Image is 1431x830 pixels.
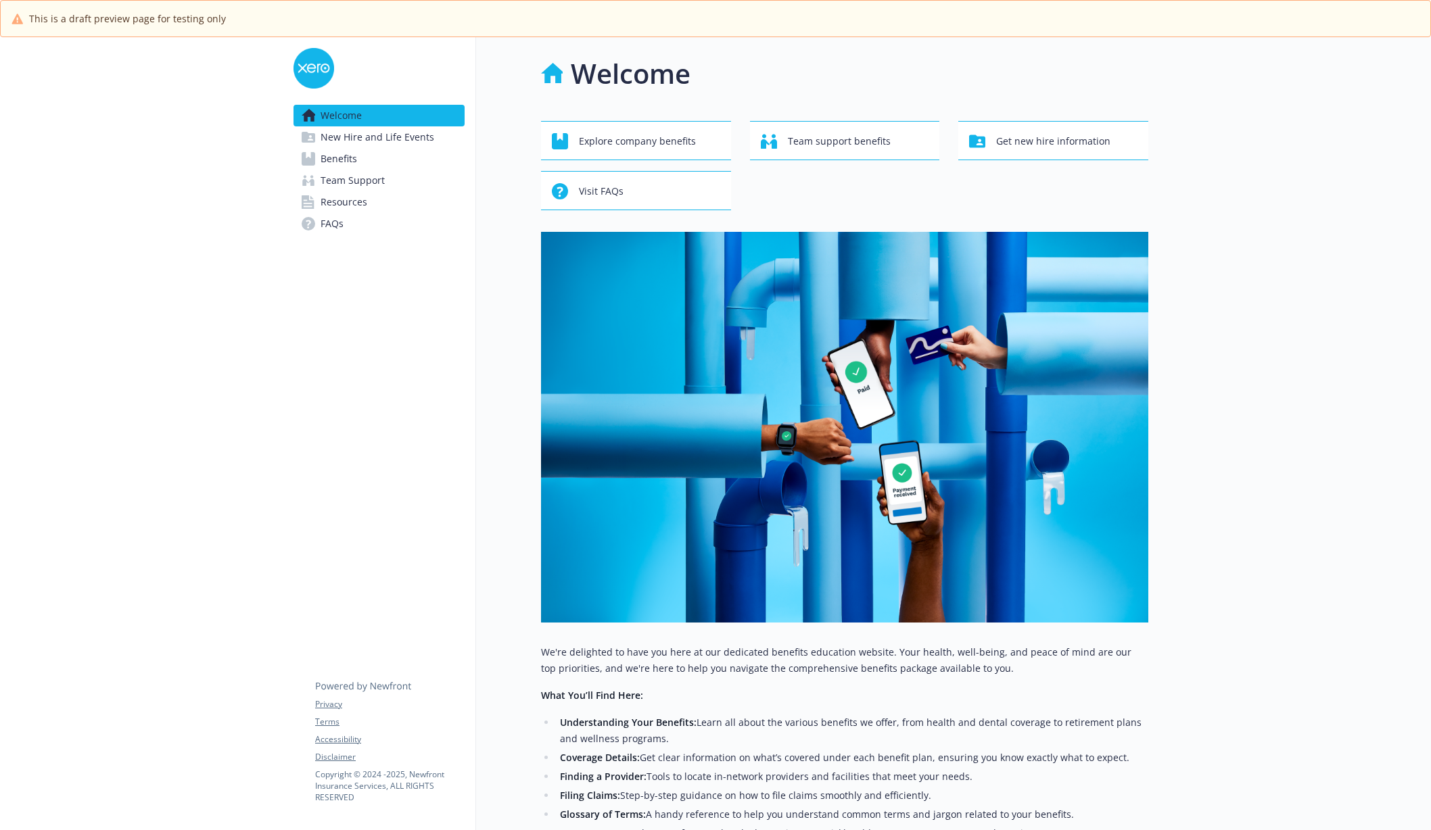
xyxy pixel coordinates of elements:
[315,768,464,803] p: Copyright © 2024 - 2025 , Newfront Insurance Services, ALL RIGHTS RESERVED
[315,716,464,728] a: Terms
[996,128,1110,154] span: Get new hire information
[315,733,464,746] a: Accessibility
[541,689,643,702] strong: What You’ll Find Here:
[321,148,357,170] span: Benefits
[29,11,226,26] span: This is a draft preview page for testing only
[541,644,1148,677] p: We're delighted to have you here at our dedicated benefits education website. Your health, well-b...
[556,714,1148,747] li: Learn all about the various benefits we offer, from health and dental coverage to retirement plan...
[541,171,731,210] button: Visit FAQs
[321,126,434,148] span: New Hire and Life Events
[556,787,1148,804] li: Step-by-step guidance on how to file claims smoothly and efficiently.
[560,770,647,783] strong: Finding a Provider:
[321,191,367,213] span: Resources
[294,213,465,235] a: FAQs
[560,789,620,802] strong: Filing Claims:
[541,232,1148,622] img: overview page banner
[315,698,464,710] a: Privacy
[750,121,940,160] button: Team support benefits
[294,170,465,191] a: Team Support
[294,105,465,126] a: Welcome
[556,806,1148,823] li: A handy reference to help you understand common terms and jargon related to your benefits.
[571,53,690,94] h1: Welcome
[294,191,465,213] a: Resources
[556,768,1148,785] li: Tools to locate in-network providers and facilities that meet your needs.
[321,170,385,191] span: Team Support
[579,178,624,204] span: Visit FAQs
[541,121,731,160] button: Explore company benefits
[294,126,465,148] a: New Hire and Life Events
[294,148,465,170] a: Benefits
[958,121,1148,160] button: Get new hire information
[315,751,464,763] a: Disclaimer
[560,808,646,821] strong: Glossary of Terms:
[788,128,891,154] span: Team support benefits
[556,750,1148,766] li: Get clear information on what’s covered under each benefit plan, ensuring you know exactly what t...
[560,716,697,729] strong: Understanding Your Benefits:
[321,213,344,235] span: FAQs
[321,105,362,126] span: Welcome
[560,751,640,764] strong: Coverage Details:
[579,128,696,154] span: Explore company benefits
